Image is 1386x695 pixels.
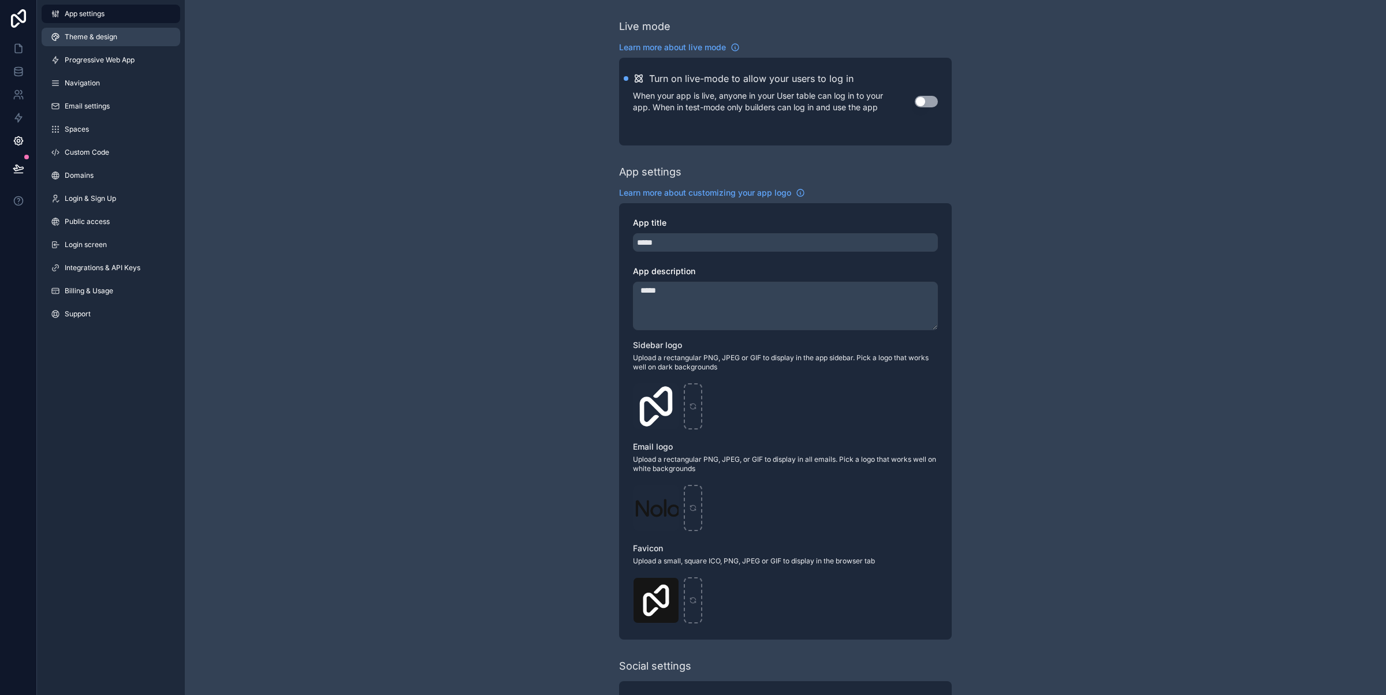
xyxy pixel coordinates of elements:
p: When your app is live, anyone in your User table can log in to your app. When in test-mode only b... [633,90,915,113]
a: Navigation [42,74,180,92]
a: Spaces [42,120,180,139]
a: Learn more about live mode [619,42,740,53]
span: Email settings [65,102,110,111]
a: Support [42,305,180,323]
a: Theme & design [42,28,180,46]
span: Public access [65,217,110,226]
span: App settings [65,9,105,18]
a: Progressive Web App [42,51,180,69]
span: Domains [65,171,94,180]
span: App title [633,218,666,227]
span: Learn more about customizing your app logo [619,187,791,199]
span: Learn more about live mode [619,42,726,53]
span: Upload a rectangular PNG, JPEG, or GIF to display in all emails. Pick a logo that works well on w... [633,455,938,473]
span: Navigation [65,79,100,88]
a: Email settings [42,97,180,115]
a: Billing & Usage [42,282,180,300]
a: Public access [42,212,180,231]
span: Support [65,309,91,319]
span: Email logo [633,442,673,451]
a: Integrations & API Keys [42,259,180,277]
a: Login screen [42,236,180,254]
a: Login & Sign Up [42,189,180,208]
div: App settings [619,164,681,180]
span: Theme & design [65,32,117,42]
div: Social settings [619,658,691,674]
span: Integrations & API Keys [65,263,140,272]
span: Progressive Web App [65,55,135,65]
div: Live mode [619,18,670,35]
span: Login screen [65,240,107,249]
span: Favicon [633,543,663,553]
span: Upload a rectangular PNG, JPEG or GIF to display in the app sidebar. Pick a logo that works well ... [633,353,938,372]
a: App settings [42,5,180,23]
span: Spaces [65,125,89,134]
span: Upload a small, square ICO, PNG, JPEG or GIF to display in the browser tab [633,556,938,566]
span: Sidebar logo [633,340,682,350]
span: Billing & Usage [65,286,113,296]
a: Custom Code [42,143,180,162]
h2: Turn on live-mode to allow your users to log in [649,72,854,85]
span: App description [633,266,695,276]
a: Learn more about customizing your app logo [619,187,805,199]
span: Custom Code [65,148,109,157]
span: Login & Sign Up [65,194,116,203]
a: Domains [42,166,180,185]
